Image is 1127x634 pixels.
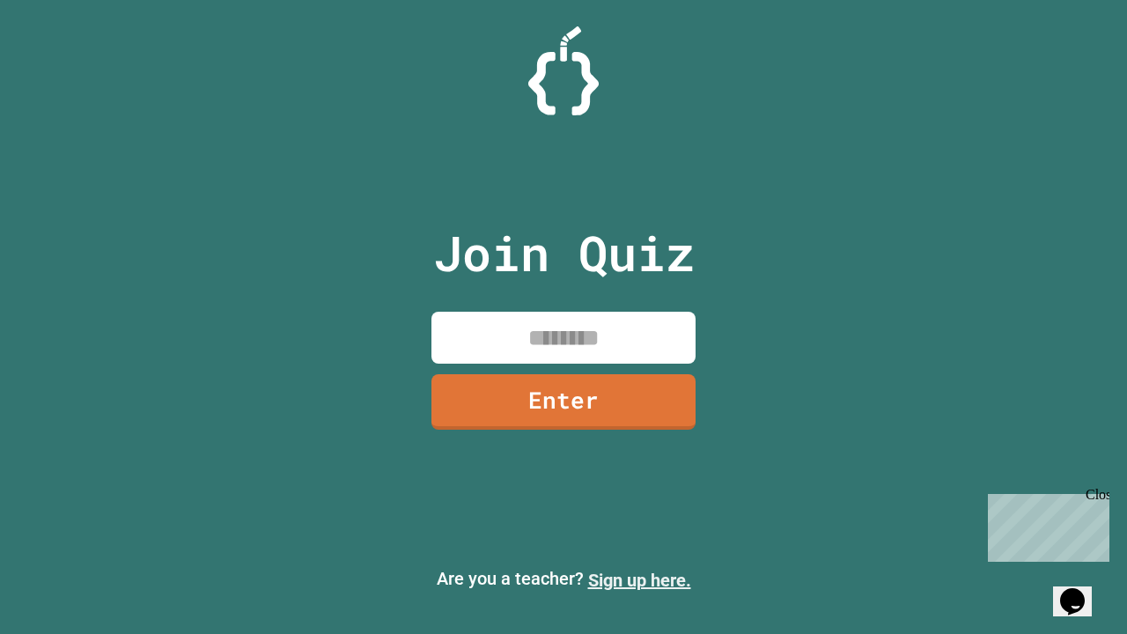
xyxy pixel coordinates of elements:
iframe: chat widget [981,487,1109,562]
img: Logo.svg [528,26,599,115]
p: Join Quiz [433,217,695,290]
iframe: chat widget [1053,564,1109,616]
a: Sign up here. [588,570,691,591]
a: Enter [431,374,696,430]
div: Chat with us now!Close [7,7,122,112]
p: Are you a teacher? [14,565,1113,593]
